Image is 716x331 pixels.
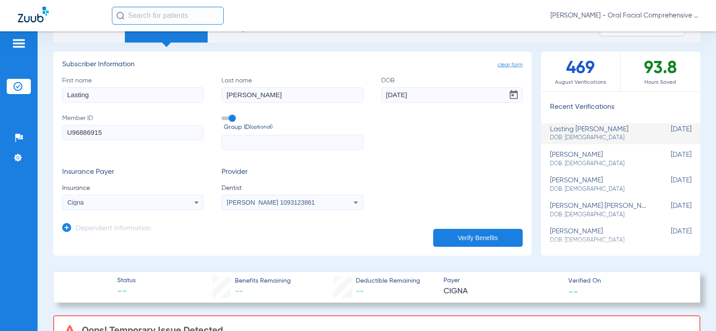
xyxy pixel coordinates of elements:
label: Last name [222,76,363,103]
span: Deductible Remaining [356,276,420,286]
span: CIGNA [443,286,561,297]
span: [DATE] [647,176,691,193]
span: [DATE] [647,151,691,168]
input: Last name [222,87,363,103]
span: Hours Saved [621,78,700,87]
input: Member ID [62,125,204,140]
span: Cigna [68,199,84,206]
span: -- [235,288,243,296]
span: DOB: [DEMOGRAPHIC_DATA] [550,134,647,142]
label: DOB [381,76,523,103]
label: Member ID [62,114,204,150]
span: -- [117,286,136,298]
img: hamburger-icon [12,38,26,49]
span: DOB: [DEMOGRAPHIC_DATA] [550,185,647,193]
span: Payer [443,276,561,285]
input: First name [62,87,204,103]
div: [PERSON_NAME] [550,176,647,193]
div: 469 [541,52,621,91]
span: [PERSON_NAME] 1093123861 [227,199,315,206]
h3: Dependent Information [76,224,151,233]
div: lasting [PERSON_NAME] [550,125,647,142]
span: clear form [498,60,523,69]
span: Group ID [224,123,363,132]
span: -- [568,287,578,296]
div: [PERSON_NAME] [PERSON_NAME] [550,202,647,219]
span: Verified On [568,276,686,286]
div: [PERSON_NAME] [550,151,647,168]
span: DOB: [DEMOGRAPHIC_DATA] [550,160,647,168]
img: Search Icon [116,12,124,20]
input: Search for patients [112,7,224,25]
h3: Subscriber Information [62,60,523,69]
div: [PERSON_NAME] [550,228,647,244]
h3: Insurance Payer [62,168,204,177]
span: [DATE] [647,125,691,142]
span: Status [117,276,136,285]
div: 93.8 [621,52,700,91]
button: Verify Benefits [433,229,523,247]
span: -- [356,288,364,296]
span: Dentist [222,184,363,193]
h3: Provider [222,168,363,177]
label: First name [62,76,204,103]
span: DOB: [DEMOGRAPHIC_DATA] [550,211,647,219]
img: Zuub Logo [18,7,49,22]
span: August Verifications [541,78,620,87]
span: [DATE] [647,202,691,219]
small: (optional) [250,123,273,132]
iframe: Chat Widget [671,288,716,331]
span: Benefits Remaining [235,276,291,286]
input: DOBOpen calendar [381,87,523,103]
button: Open calendar [505,86,523,104]
span: [DATE] [647,228,691,244]
span: Insurance [62,184,204,193]
span: [PERSON_NAME] - Oral Facial Comprehensive Care [550,11,698,20]
h3: Recent Verifications [541,103,700,112]
span: DOB: [DEMOGRAPHIC_DATA] [550,236,647,245]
